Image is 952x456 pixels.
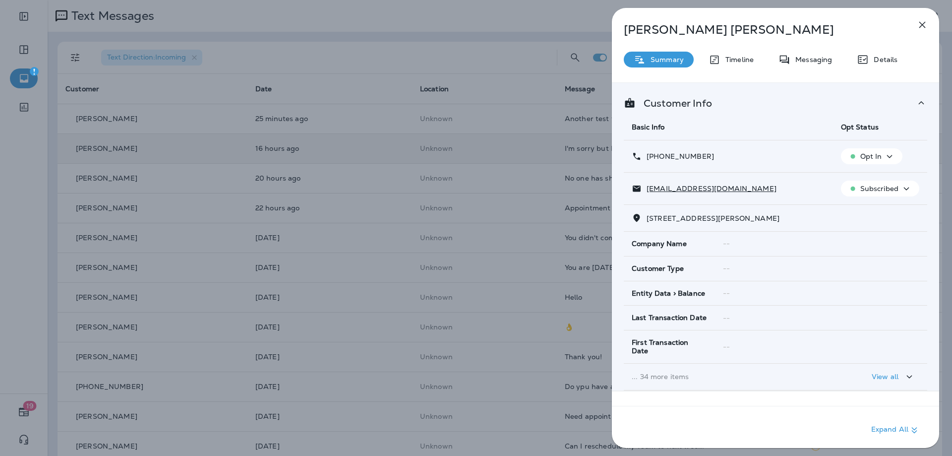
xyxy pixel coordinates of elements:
p: ... 34 more items [632,373,825,381]
p: Timeline [720,56,754,64]
button: Opt In [841,148,903,164]
p: Customer Info [636,99,712,107]
p: Messaging [790,56,832,64]
span: Basic Info [632,123,664,131]
span: -- [723,342,730,351]
span: First Transaction Date [632,338,707,355]
p: [PHONE_NUMBER] [642,152,714,160]
button: Subscribed [841,181,919,196]
span: Last Transaction Date [632,314,707,322]
p: Details [869,56,897,64]
span: Opt Status [841,123,879,131]
span: -- [723,239,730,248]
span: Company Name [632,240,687,248]
span: Customer Type [632,264,684,273]
button: Expand All [867,421,924,439]
span: -- [723,289,730,298]
span: -- [723,314,730,323]
p: View all [872,373,898,381]
span: Entity Data > Balance [632,289,705,298]
span: [STREET_ADDRESS][PERSON_NAME] [647,214,779,223]
button: View all [868,368,919,386]
p: Expand All [871,424,920,436]
p: [PERSON_NAME] [PERSON_NAME] [624,23,894,37]
p: Opt In [860,152,882,160]
p: Summary [646,56,684,64]
span: -- [723,264,730,273]
p: [EMAIL_ADDRESS][DOMAIN_NAME] [642,185,776,193]
p: Subscribed [860,185,898,193]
